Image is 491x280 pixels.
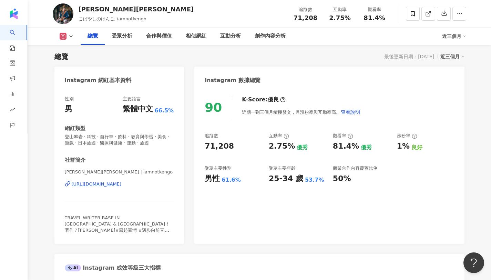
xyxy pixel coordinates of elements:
div: 50% [333,173,351,184]
div: 總覽 [88,32,98,40]
div: 1% [397,141,410,152]
div: 優良 [268,96,279,103]
div: 81.4% [333,141,359,152]
div: 優秀 [297,144,308,151]
div: 性別 [65,96,74,102]
div: 受眾主要年齡 [269,165,296,171]
div: 受眾分析 [112,32,132,40]
div: 互動率 [327,6,353,13]
div: 互動分析 [220,32,241,40]
div: Instagram 成效等級三大指標 [65,264,161,272]
span: こばやしのけんご, iamnotkengo [79,16,146,21]
div: 近三個月 [440,52,464,61]
a: [URL][DOMAIN_NAME] [65,181,174,187]
div: Instagram 網紅基本資料 [65,77,132,84]
div: 61.6% [222,176,241,184]
div: 2.75% [269,141,295,152]
div: 受眾主要性別 [205,165,232,171]
div: K-Score : [242,96,286,103]
span: 66.5% [155,107,174,114]
div: 追蹤數 [205,133,218,139]
div: 近期一到三個月積極發文，且漲粉率與互動率高。 [242,105,360,119]
span: 查看說明 [341,109,360,115]
span: rise [10,103,15,118]
span: 71,208 [294,14,317,21]
div: 繁體中文 [123,104,153,114]
button: 查看說明 [340,105,360,119]
span: TRAVEL WRITER BASE IN [GEOGRAPHIC_DATA] & [GEOGRAPHIC_DATA] ! 著作７[PERSON_NAME]#風起臺灣 #邁步向前直到綻放吧 #台... [65,215,174,252]
div: Instagram 數據總覽 [205,77,260,84]
div: 優秀 [361,144,372,151]
div: 男 [65,104,72,114]
div: 總覽 [54,52,68,61]
div: 男性 [205,173,220,184]
span: 登山攀岩 · 科技 · 自行車 · 飲料 · 教育與學習 · 美食 · 遊戲 · 日本旅遊 · 醫療與健康 · 運動 · 旅遊 [65,134,174,146]
div: 90 [205,100,222,114]
img: KOL Avatar [53,3,73,24]
div: 良好 [411,144,422,151]
span: [PERSON_NAME][PERSON_NAME] | iamnotkengo [65,169,174,175]
div: 社群簡介 [65,157,85,164]
div: 近三個月 [442,31,466,42]
div: 最後更新日期：[DATE] [384,54,434,59]
div: 71,208 [205,141,234,152]
div: 追蹤數 [293,6,319,13]
div: 觀看率 [361,6,388,13]
iframe: Help Scout Beacon - Open [463,252,484,273]
div: AI [65,264,81,271]
div: 53.7% [305,176,324,184]
div: 創作內容分析 [255,32,286,40]
img: logo icon [8,8,19,19]
div: 觀看率 [333,133,353,139]
a: search [10,25,23,52]
span: 81.4% [364,14,385,21]
div: 合作與價值 [146,32,172,40]
div: 25-34 歲 [269,173,303,184]
div: [URL][DOMAIN_NAME] [72,181,122,187]
div: 相似網紅 [186,32,206,40]
div: 商業合作內容覆蓋比例 [333,165,378,171]
div: 主要語言 [123,96,141,102]
div: [PERSON_NAME][PERSON_NAME] [79,5,194,13]
div: 互動率 [269,133,289,139]
div: 網紅類型 [65,125,85,132]
div: 漲粉率 [397,133,417,139]
span: 2.75% [329,14,350,21]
